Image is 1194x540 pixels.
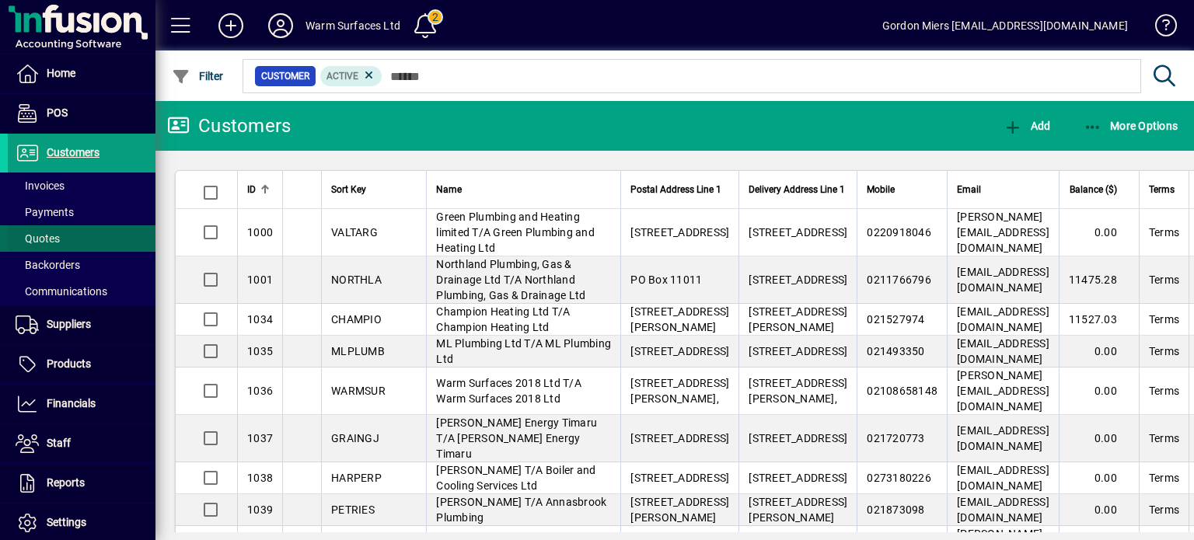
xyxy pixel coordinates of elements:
span: [PERSON_NAME][EMAIL_ADDRESS][DOMAIN_NAME] [957,211,1049,254]
span: 0220918046 [867,226,931,239]
span: Quotes [16,232,60,245]
span: Backorders [16,259,80,271]
span: Sort Key [331,181,366,198]
span: [STREET_ADDRESS][PERSON_NAME] [749,496,847,524]
a: POS [8,94,155,133]
span: Suppliers [47,318,91,330]
span: 1039 [247,503,273,516]
span: CHAMPIO [331,313,382,326]
span: [EMAIL_ADDRESS][DOMAIN_NAME] [957,464,1049,492]
span: [STREET_ADDRESS] [630,226,729,239]
span: Products [47,357,91,370]
span: [STREET_ADDRESS] [630,432,729,444]
span: [STREET_ADDRESS][PERSON_NAME], [630,377,729,405]
span: [EMAIL_ADDRESS][DOMAIN_NAME] [957,305,1049,333]
span: 1035 [247,345,273,357]
span: Communications [16,285,107,298]
span: [STREET_ADDRESS] [749,273,847,286]
td: 0.00 [1059,368,1139,415]
span: 021873098 [867,503,924,516]
button: More Options [1080,112,1182,140]
a: Knowledge Base [1143,3,1175,54]
span: 02108658148 [867,385,937,397]
span: [EMAIL_ADDRESS][DOMAIN_NAME] [957,266,1049,294]
span: [STREET_ADDRESS] [630,345,729,357]
span: More Options [1084,120,1178,132]
div: Balance ($) [1069,181,1131,198]
a: Home [8,54,155,93]
td: 11475.28 [1059,256,1139,304]
span: WARMSUR [331,385,386,397]
span: [EMAIL_ADDRESS][DOMAIN_NAME] [957,424,1049,452]
td: 0.00 [1059,415,1139,462]
div: Warm Surfaces Ltd [305,13,400,38]
span: NORTHLA [331,273,382,286]
td: 0.00 [1059,209,1139,256]
a: Financials [8,385,155,423]
span: 1001 [247,273,273,286]
span: Home [47,67,75,79]
span: Add [1004,120,1050,132]
span: 021720773 [867,432,924,444]
span: HARPERP [331,472,382,484]
td: 11527.03 [1059,304,1139,336]
button: Profile [256,12,305,40]
span: [STREET_ADDRESS] [749,432,847,444]
span: Name [436,181,462,198]
span: Customers [47,146,99,159]
a: Suppliers [8,305,155,344]
span: Green Plumbing and Heating limited T/A Green Plumbing and Heating Ltd [436,211,595,254]
span: PO Box 11011 [630,273,702,286]
span: Warm Surfaces 2018 Ltd T/A Warm Surfaces 2018 Ltd [436,377,581,405]
span: Terms [1149,502,1179,517]
span: Terms [1149,181,1175,198]
span: Terms [1149,225,1179,240]
span: ID [247,181,256,198]
span: Payments [16,206,74,218]
span: [STREET_ADDRESS][PERSON_NAME] [749,305,847,333]
span: MLPLUMB [331,345,385,357]
span: Delivery Address Line 1 [749,181,845,198]
span: [EMAIL_ADDRESS][DOMAIN_NAME] [957,496,1049,524]
span: Postal Address Line 1 [630,181,721,198]
span: PETRIES [331,503,375,516]
a: Staff [8,424,155,463]
span: [STREET_ADDRESS] [630,472,729,484]
span: 1037 [247,432,273,444]
span: Terms [1149,383,1179,399]
span: Settings [47,516,86,528]
span: 021527974 [867,313,924,326]
span: 1038 [247,472,273,484]
a: Invoices [8,172,155,199]
span: Terms [1149,272,1179,287]
span: Filter [172,70,224,82]
span: Terms [1149,470,1179,486]
span: Invoices [16,179,65,192]
span: ML Plumbing Ltd T/A ML Plumbing Ltd [436,337,611,365]
div: Name [436,181,611,198]
a: Quotes [8,225,155,252]
span: 021493350 [867,345,924,357]
span: [PERSON_NAME] T/A Boiler and Cooling Services Ltd [436,464,595,492]
span: [PERSON_NAME] Energy Timaru T/A [PERSON_NAME] Energy Timaru [436,416,597,460]
td: 0.00 [1059,336,1139,368]
span: Staff [47,437,71,449]
td: 0.00 [1059,494,1139,526]
mat-chip: Activation Status: Active [320,66,382,86]
span: 1036 [247,385,273,397]
span: VALTARG [331,226,378,239]
span: [STREET_ADDRESS] [749,472,847,484]
span: Reports [47,476,85,489]
span: Balance ($) [1070,181,1117,198]
div: Customers [167,113,291,138]
span: Northland Plumbing, Gas & Drainage Ltd T/A Northland Plumbing, Gas & Drainage Ltd [436,258,585,301]
span: 0273180226 [867,472,931,484]
div: ID [247,181,273,198]
button: Add [1000,112,1054,140]
a: Payments [8,199,155,225]
button: Filter [168,62,228,90]
span: Financials [47,397,96,409]
span: [EMAIL_ADDRESS][DOMAIN_NAME] [957,337,1049,365]
span: [STREET_ADDRESS] [749,226,847,239]
span: Terms [1149,312,1179,327]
